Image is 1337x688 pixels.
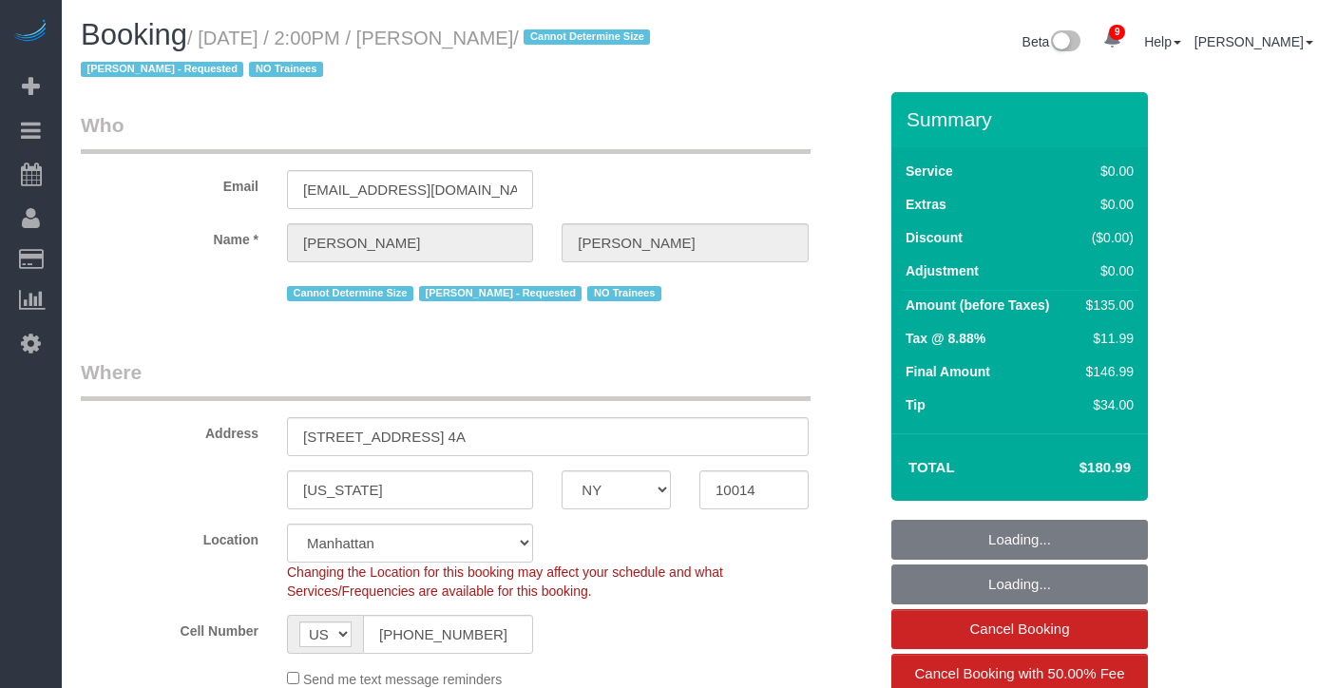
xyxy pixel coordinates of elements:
[1109,25,1125,40] span: 9
[303,672,502,687] span: Send me text message reminders
[587,286,660,301] span: NO Trainees
[906,261,979,280] label: Adjustment
[1079,228,1134,247] div: ($0.00)
[363,615,533,654] input: Cell Number
[67,170,273,196] label: Email
[562,223,808,262] input: Last Name
[915,665,1125,681] span: Cancel Booking with 50.00% Fee
[906,228,963,247] label: Discount
[67,223,273,249] label: Name *
[419,286,582,301] span: [PERSON_NAME] - Requested
[287,223,533,262] input: First Name
[699,470,809,509] input: Zip Code
[11,19,49,46] img: Automaid Logo
[906,296,1049,315] label: Amount (before Taxes)
[908,459,955,475] strong: Total
[81,28,656,81] small: / [DATE] / 2:00PM / [PERSON_NAME]
[287,286,413,301] span: Cannot Determine Size
[1144,34,1181,49] a: Help
[67,417,273,443] label: Address
[81,358,811,401] legend: Where
[1094,19,1131,61] a: 9
[1079,329,1134,348] div: $11.99
[1079,362,1134,381] div: $146.99
[287,564,723,599] span: Changing the Location for this booking may affect your schedule and what Services/Frequencies are...
[906,162,953,181] label: Service
[906,395,926,414] label: Tip
[67,524,273,549] label: Location
[249,62,322,77] span: NO Trainees
[81,111,811,154] legend: Who
[1194,34,1313,49] a: [PERSON_NAME]
[907,108,1138,130] h3: Summary
[1079,261,1134,280] div: $0.00
[81,18,187,51] span: Booking
[1079,162,1134,181] div: $0.00
[1079,296,1134,315] div: $135.00
[891,609,1148,649] a: Cancel Booking
[906,362,990,381] label: Final Amount
[1022,34,1081,49] a: Beta
[1049,30,1080,55] img: New interface
[906,329,985,348] label: Tax @ 8.88%
[906,195,946,214] label: Extras
[524,29,650,45] span: Cannot Determine Size
[67,615,273,640] label: Cell Number
[1079,395,1134,414] div: $34.00
[1022,460,1131,476] h4: $180.99
[287,170,533,209] input: Email
[287,470,533,509] input: City
[81,62,243,77] span: [PERSON_NAME] - Requested
[1079,195,1134,214] div: $0.00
